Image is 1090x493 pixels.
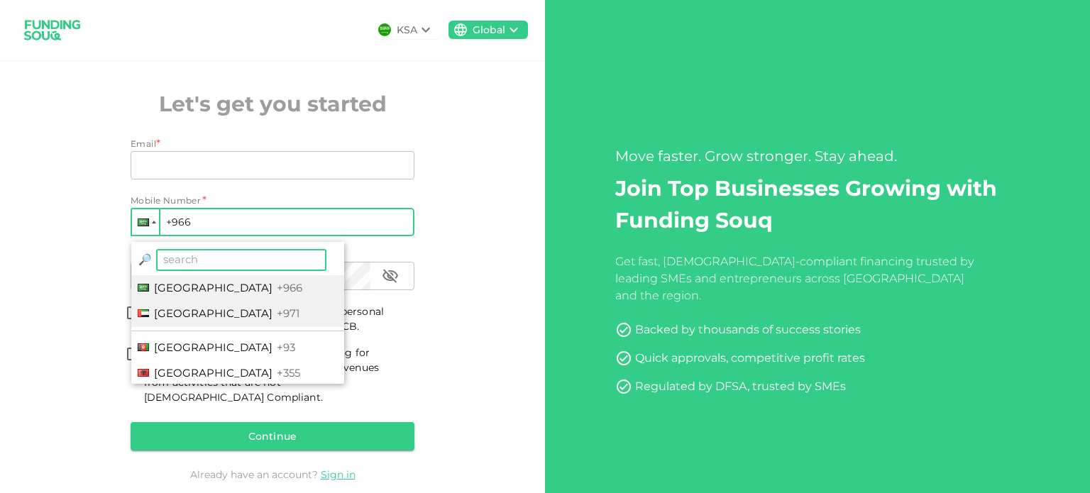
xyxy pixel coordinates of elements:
input: password [131,262,370,290]
div: KSA [397,23,417,38]
div: Already have an account? [131,467,414,482]
input: 1 (702) 123-4567 [131,208,414,236]
button: Continue [131,422,414,450]
input: search [156,249,326,271]
span: Email [131,138,156,149]
span: +355 [277,366,300,380]
span: [GEOGRAPHIC_DATA] [154,306,272,320]
img: logo [17,11,88,49]
span: Magnifying glass [138,253,152,266]
img: flag-sa.b9a346574cdc8950dd34b50780441f57.svg [378,23,391,36]
span: +966 [277,281,302,294]
div: Saudi Arabia: + 966 [132,209,159,235]
span: [GEOGRAPHIC_DATA] [154,281,272,294]
span: shariahTandCAccepted [123,345,144,365]
span: Password [131,249,175,260]
div: Get fast, [DEMOGRAPHIC_DATA]-compliant financing trusted by leading SMEs and entrepreneurs across... [615,253,979,304]
div: Move faster. Grow stronger. Stay ahead. [615,145,1020,167]
span: Mobile Number [131,194,201,208]
div: Quick approvals, competitive profit rates [635,350,865,367]
a: Sign in [321,468,356,481]
span: [GEOGRAPHIC_DATA] [154,366,272,380]
input: email [131,151,399,179]
div: Backed by thousands of success stories [635,321,861,338]
span: termsConditionsForInvestmentsAccepted [123,304,144,323]
span: +971 [277,306,299,320]
div: Global [473,23,505,38]
h2: Let's get you started [131,88,414,120]
div: Regulated by DFSA, trusted by SMEs [635,378,846,395]
h2: Join Top Businesses Growing with Funding Souq [615,172,1020,236]
span: [GEOGRAPHIC_DATA] [154,340,272,354]
span: +93 [277,340,295,354]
